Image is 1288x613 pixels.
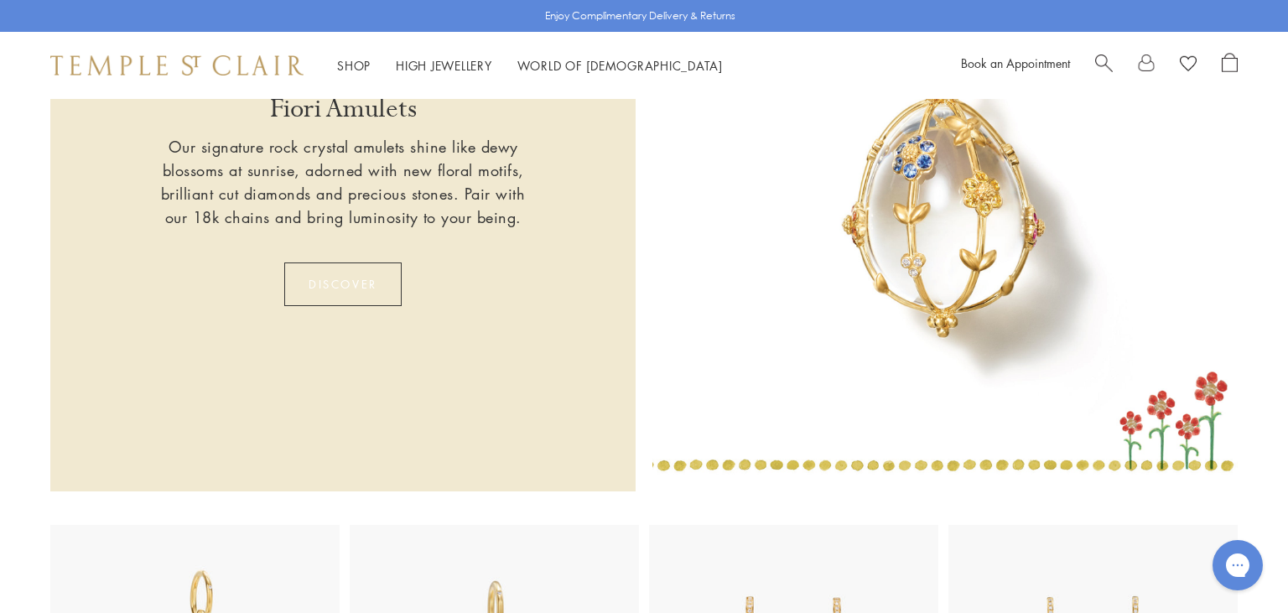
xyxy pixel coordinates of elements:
a: Open Shopping Bag [1222,53,1238,78]
nav: Main navigation [337,55,723,76]
a: Book an Appointment [961,55,1070,71]
a: ShopShop [337,57,371,74]
iframe: Gorgias live chat messenger [1204,534,1271,596]
img: Temple St. Clair [50,55,304,75]
a: View Wishlist [1180,53,1197,78]
p: Fiori Amulets [270,91,417,135]
a: World of [DEMOGRAPHIC_DATA]World of [DEMOGRAPHIC_DATA] [517,57,723,74]
p: Our signature rock crystal amulets shine like dewy blossoms at sunrise, adorned with new floral m... [154,135,532,229]
p: Enjoy Complimentary Delivery & Returns [545,8,735,24]
a: High JewelleryHigh Jewellery [396,57,492,74]
a: Discover [284,262,402,306]
a: Search [1095,53,1113,78]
